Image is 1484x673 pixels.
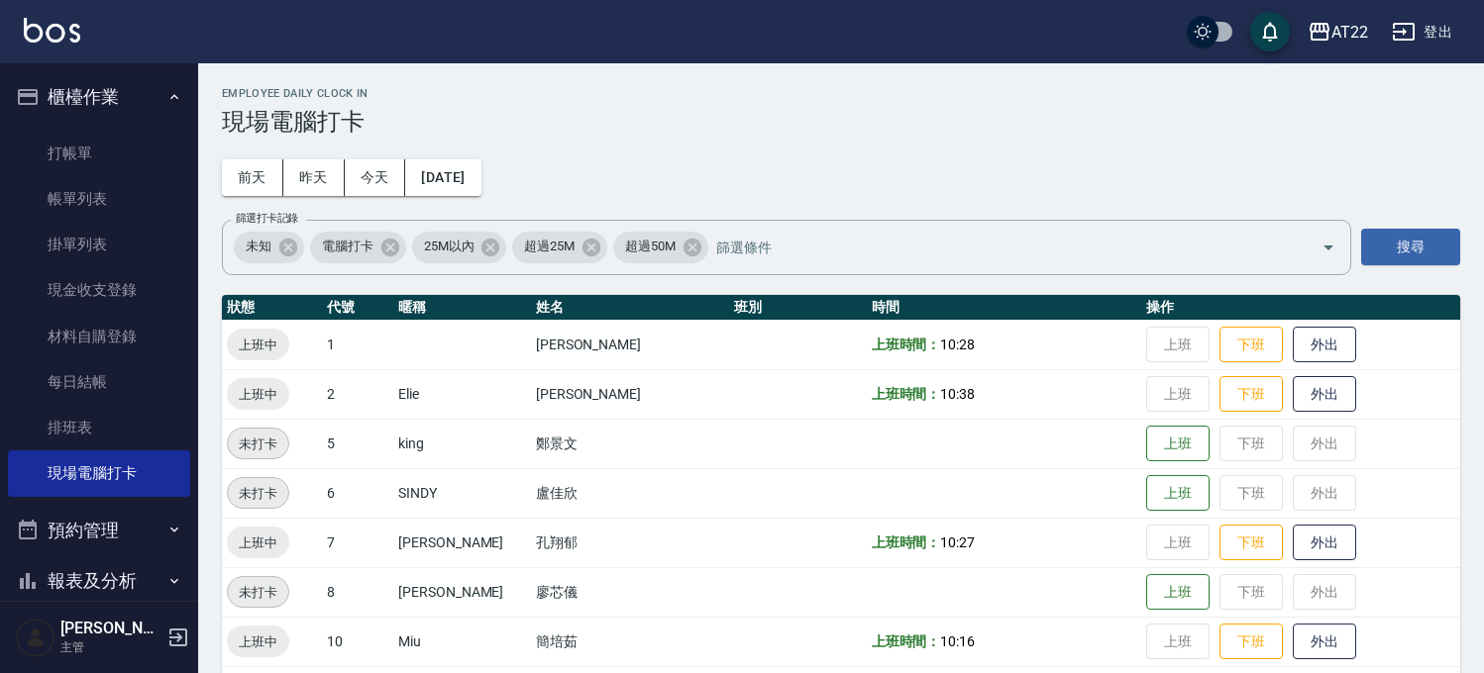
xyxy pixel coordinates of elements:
button: 下班 [1219,624,1283,660]
a: 帳單列表 [8,176,190,222]
td: SINDY [393,468,531,518]
button: 預約管理 [8,505,190,556]
span: 未打卡 [228,433,288,454]
td: 簡培茹 [531,617,729,666]
button: 昨天 [283,159,345,196]
button: AT22 [1300,12,1376,52]
label: 篩選打卡記錄 [236,211,298,226]
td: [PERSON_NAME] [531,320,729,369]
button: 下班 [1219,525,1283,561]
td: [PERSON_NAME] [393,567,531,617]
button: 下班 [1219,376,1283,413]
td: Miu [393,617,531,666]
td: 1 [322,320,393,369]
button: 上班 [1146,475,1210,512]
button: 報表及分析 [8,555,190,607]
th: 暱稱 [393,295,531,321]
button: 上班 [1146,574,1210,611]
td: [PERSON_NAME] [531,369,729,419]
h3: 現場電腦打卡 [222,108,1460,136]
div: AT22 [1331,20,1368,45]
img: Person [16,618,55,657]
span: 10:38 [940,386,975,402]
img: Logo [24,18,80,43]
button: 下班 [1219,327,1283,363]
button: 前天 [222,159,283,196]
a: 現場電腦打卡 [8,450,190,496]
td: 廖芯儀 [531,567,729,617]
button: 櫃檯作業 [8,71,190,123]
td: 5 [322,419,393,468]
span: 上班中 [227,631,289,652]
th: 代號 [322,295,393,321]
span: 上班中 [227,532,289,553]
span: 超過25M [512,237,586,256]
span: 10:28 [940,336,975,352]
span: 上班中 [227,384,289,405]
td: 6 [322,468,393,518]
div: 電腦打卡 [310,232,406,263]
span: 超過50M [613,237,688,256]
button: 外出 [1293,376,1356,413]
span: 10:16 [940,633,975,649]
td: 10 [322,617,393,666]
span: 電腦打卡 [310,237,385,256]
button: 上班 [1146,426,1210,462]
a: 材料自購登錄 [8,314,190,359]
p: 主管 [60,638,161,656]
td: Elie [393,369,531,419]
button: save [1250,12,1290,51]
h5: [PERSON_NAME] [60,619,161,638]
button: [DATE] [405,159,480,196]
td: [PERSON_NAME] [393,518,531,567]
b: 上班時間： [872,336,941,352]
span: 上班中 [227,335,289,355]
td: king [393,419,531,468]
td: 盧佳欣 [531,468,729,518]
a: 打帳單 [8,131,190,176]
a: 現金收支登錄 [8,267,190,313]
div: 超過25M [512,232,607,263]
td: 7 [322,518,393,567]
button: 搜尋 [1361,229,1460,265]
span: 未打卡 [228,483,288,504]
input: 篩選條件 [711,230,1287,264]
th: 姓名 [531,295,729,321]
td: 鄭景文 [531,419,729,468]
button: 外出 [1293,525,1356,561]
span: 25M以內 [412,237,486,256]
button: 外出 [1293,624,1356,660]
div: 未知 [234,232,304,263]
a: 掛單列表 [8,222,190,267]
b: 上班時間： [872,534,941,550]
h2: Employee Daily Clock In [222,87,1460,100]
b: 上班時間： [872,633,941,649]
td: 8 [322,567,393,617]
button: 登出 [1384,14,1460,50]
button: 今天 [345,159,406,196]
th: 操作 [1141,295,1460,321]
span: 未打卡 [228,582,288,603]
b: 上班時間： [872,386,941,402]
th: 時間 [867,295,1141,321]
a: 每日結帳 [8,359,190,405]
button: Open [1313,232,1344,263]
button: 外出 [1293,327,1356,363]
th: 班別 [729,295,867,321]
span: 10:27 [940,534,975,550]
td: 2 [322,369,393,419]
th: 狀態 [222,295,322,321]
div: 超過50M [613,232,708,263]
a: 排班表 [8,405,190,450]
td: 孔翔郁 [531,518,729,567]
span: 未知 [234,237,283,256]
div: 25M以內 [412,232,507,263]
